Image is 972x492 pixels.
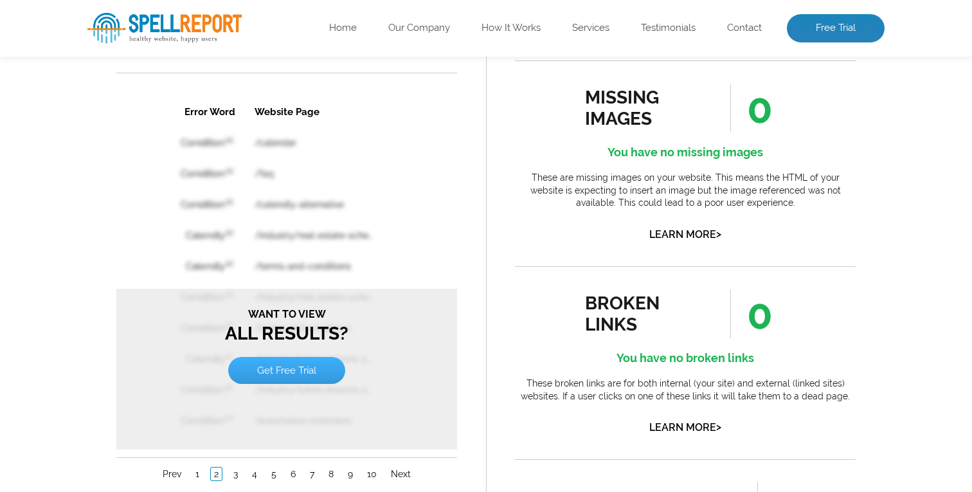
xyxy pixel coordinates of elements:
[572,22,609,35] a: Services
[76,372,86,385] a: 1
[152,372,163,385] a: 5
[716,418,721,436] span: >
[649,421,721,433] a: Learn More>
[716,225,721,243] span: >
[515,172,856,210] p: These are missing images on your website. This means the HTML of your website is expecting to ins...
[515,348,856,369] h4: You have no broken links
[585,87,701,129] div: missing images
[271,372,298,385] a: Next
[585,293,701,335] div: broken links
[515,142,856,163] h4: You have no missing images
[6,212,334,224] span: Want to view
[129,1,307,31] th: Website Page
[787,14,885,42] a: Free Trial
[329,22,357,35] a: Home
[87,13,242,44] img: SpellReport
[482,22,541,35] a: How It Works
[33,1,128,31] th: Error Word
[132,372,144,385] a: 4
[94,371,106,385] a: 2
[114,372,125,385] a: 3
[112,261,229,288] a: Get Free Trial
[248,372,264,385] a: 10
[649,228,721,241] a: Learn More>
[171,372,183,385] a: 6
[388,22,450,35] a: Our Company
[190,372,201,385] a: 7
[515,378,856,403] p: These broken links are for both internal (your site) and external (linked sites) websites. If a u...
[209,372,221,385] a: 8
[730,84,773,132] span: 0
[727,22,762,35] a: Contact
[641,22,696,35] a: Testimonials
[730,289,773,338] span: 0
[43,372,68,385] a: Prev
[6,212,334,248] h3: All Results?
[228,372,240,385] a: 9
